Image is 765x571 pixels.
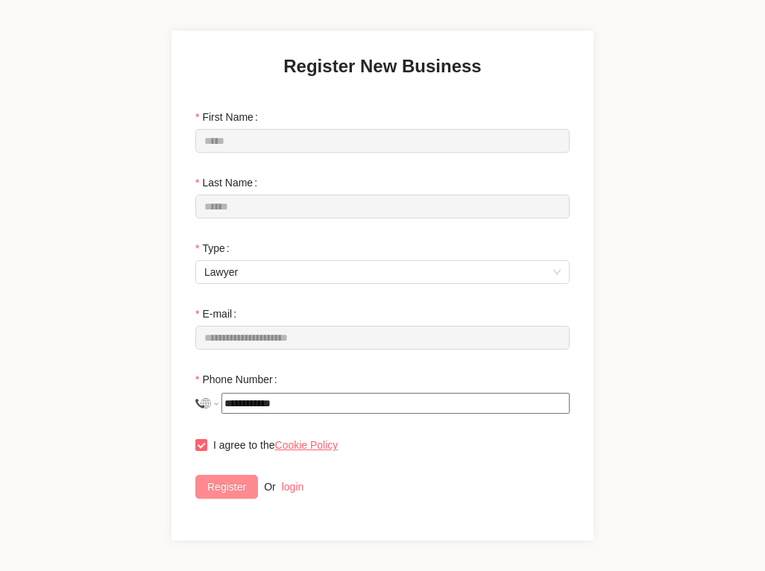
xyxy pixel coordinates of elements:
[207,479,246,495] span: Register
[195,367,283,391] label: Phone Number
[275,439,339,451] a: Cookie Policy
[195,105,264,129] label: First Name
[195,171,263,195] label: Last Name
[195,302,242,326] label: E-mail
[195,326,570,350] input: E-mail
[221,393,570,414] input: Phone Number
[195,475,258,499] button: Register
[264,479,276,495] div: Or
[195,129,570,153] input: First Name
[207,437,344,453] span: I agree to the
[204,261,561,283] span: Lawyer
[195,195,570,218] input: Last Name
[283,54,481,78] h3: Register New Business
[282,481,304,493] a: login
[195,236,236,260] label: Type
